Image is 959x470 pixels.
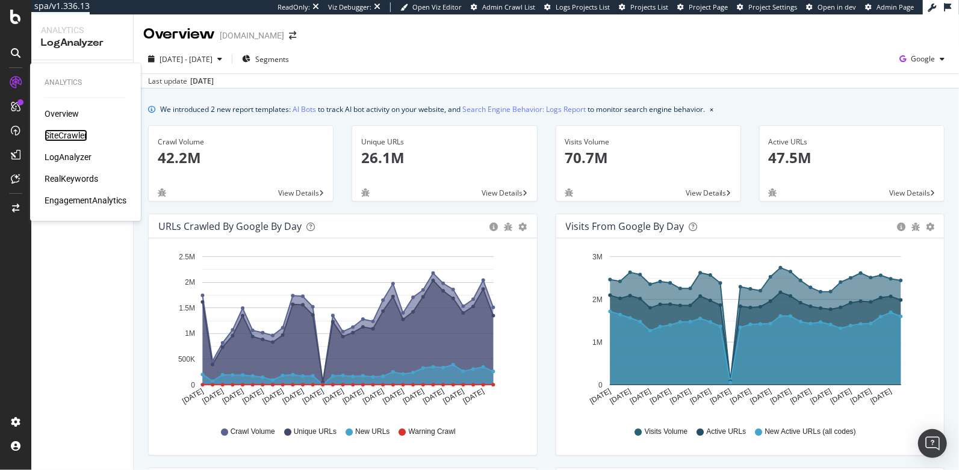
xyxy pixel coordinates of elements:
span: Admin Page [877,2,914,11]
text: 1M [592,338,603,347]
p: 47.5M [769,147,935,168]
text: [DATE] [648,387,672,406]
div: [DATE] [190,76,214,87]
text: 2M [592,295,603,304]
div: bug [769,188,777,197]
div: Visits from Google by day [566,220,684,232]
text: [DATE] [709,387,733,406]
div: LogAnalyzer [41,36,123,50]
p: 26.1M [361,147,527,168]
text: [DATE] [748,387,772,406]
text: 0 [598,381,603,389]
div: bug [565,188,574,197]
button: Google [895,49,949,69]
span: View Details [889,188,930,198]
div: Unique URLs [361,137,527,147]
text: [DATE] [462,387,486,406]
div: circle-info [897,223,905,231]
span: Visits Volume [645,427,688,437]
div: Open Intercom Messenger [918,429,947,458]
text: [DATE] [728,387,753,406]
text: [DATE] [181,387,205,406]
a: Admin Crawl List [471,2,535,12]
p: 70.7M [565,147,731,168]
div: Active URLs [769,137,935,147]
text: 1.5M [179,304,195,312]
text: [DATE] [608,387,632,406]
text: 0 [191,381,195,389]
text: [DATE] [869,387,893,406]
span: Logs Projects List [556,2,610,11]
a: Search Engine Behavior: Logs Report [462,103,586,116]
text: 2M [185,279,195,287]
a: Project Settings [737,2,797,12]
span: View Details [278,188,319,198]
a: RealKeywords [45,173,98,185]
span: Project Settings [748,2,797,11]
div: gear [926,223,934,231]
text: [DATE] [281,387,305,406]
text: [DATE] [668,387,692,406]
button: [DATE] - [DATE] [143,49,227,69]
a: Projects List [619,2,668,12]
div: Analytics [45,78,126,88]
div: ReadOnly: [278,2,310,12]
svg: A chart. [566,248,930,415]
svg: A chart. [158,248,523,415]
a: Open Viz Editor [400,2,462,12]
span: Google [911,54,935,64]
text: [DATE] [441,387,465,406]
span: Projects List [630,2,668,11]
span: Open in dev [818,2,856,11]
a: LogAnalyzer [45,151,92,163]
text: [DATE] [769,387,793,406]
div: Overview [143,24,215,45]
div: bug [361,188,370,197]
text: 2.5M [179,253,195,261]
text: [DATE] [201,387,225,406]
span: New Active URLs (all codes) [765,427,855,437]
span: View Details [686,188,727,198]
text: [DATE] [221,387,245,406]
a: Admin Page [865,2,914,12]
span: New URLs [355,427,389,437]
div: URLs Crawled by Google by day [158,220,302,232]
span: Crawl Volume [231,427,275,437]
text: [DATE] [849,387,873,406]
a: Project Page [677,2,728,12]
div: [DOMAIN_NAME] [220,29,284,42]
div: Last update [148,76,214,87]
text: [DATE] [381,387,405,406]
text: [DATE] [261,387,285,406]
span: [DATE] - [DATE] [160,54,213,64]
text: [DATE] [829,387,853,406]
a: EngagementAnalytics [45,194,126,206]
div: SiteCrawler [45,129,87,141]
text: [DATE] [789,387,813,406]
text: [DATE] [361,387,385,406]
text: [DATE] [628,387,653,406]
div: gear [519,223,527,231]
button: close banner [707,100,716,118]
text: [DATE] [341,387,365,406]
text: [DATE] [301,387,325,406]
a: Overview [45,108,79,120]
a: Logs Projects List [544,2,610,12]
text: [DATE] [421,387,445,406]
div: Analytics [41,24,123,36]
span: Project Page [689,2,728,11]
a: Open in dev [806,2,856,12]
div: Viz Debugger: [328,2,371,12]
div: We introduced 2 new report templates: to track AI bot activity on your website, and to monitor se... [160,103,705,116]
text: [DATE] [241,387,265,406]
text: 1M [185,330,195,338]
text: 500K [178,355,195,363]
text: [DATE] [588,387,612,406]
span: Admin Crawl List [482,2,535,11]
